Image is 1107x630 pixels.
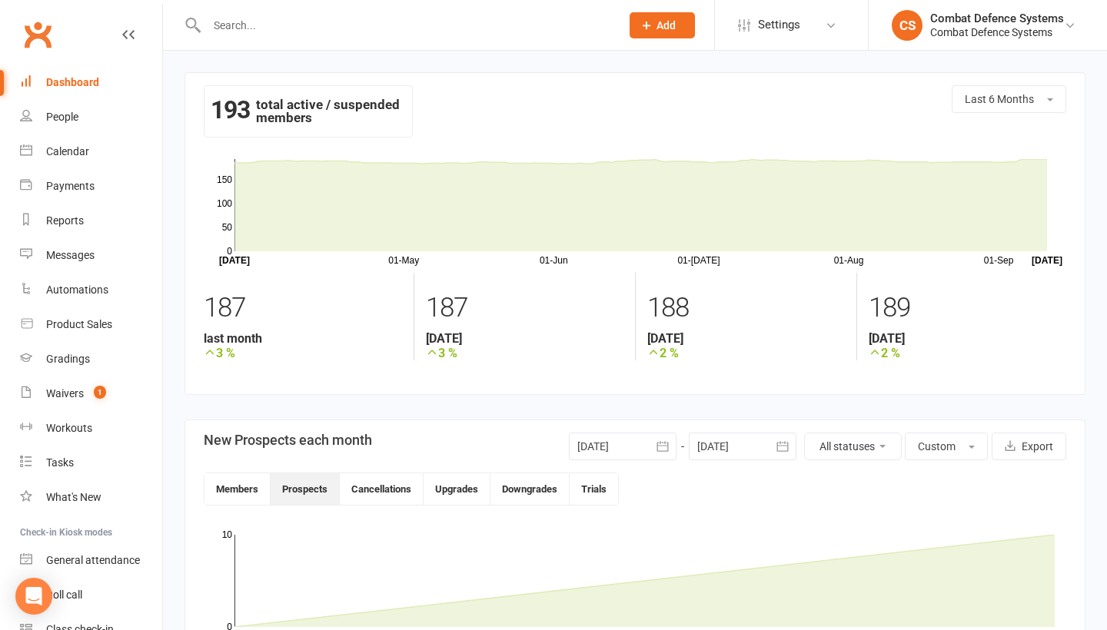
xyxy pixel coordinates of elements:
[46,214,84,227] div: Reports
[20,307,162,342] a: Product Sales
[20,376,162,411] a: Waivers 1
[20,342,162,376] a: Gradings
[918,440,956,453] span: Custom
[869,346,1066,360] strong: 2 %
[952,85,1066,113] button: Last 6 Months
[426,346,623,360] strong: 3 %
[992,433,1066,460] button: Export
[20,480,162,515] a: What's New
[46,318,112,330] div: Product Sales
[20,100,162,134] a: People
[570,473,618,505] button: Trials
[20,169,162,204] a: Payments
[647,346,845,360] strong: 2 %
[20,578,162,612] a: Roll call
[20,65,162,100] a: Dashboard
[426,331,623,346] strong: [DATE]
[869,331,1066,346] strong: [DATE]
[46,422,92,434] div: Workouts
[204,85,413,138] div: total active / suspended members
[20,238,162,273] a: Messages
[271,473,340,505] button: Prospects
[211,98,250,121] strong: 193
[905,433,988,460] button: Custom
[426,285,623,331] div: 187
[20,411,162,446] a: Workouts
[657,19,676,31] span: Add
[202,15,610,36] input: Search...
[46,283,108,296] div: Automations
[46,387,84,400] div: Waivers
[892,10,922,41] div: CS
[869,285,1066,331] div: 189
[18,15,57,54] a: Clubworx
[46,589,82,601] div: Roll call
[340,473,424,505] button: Cancellations
[804,433,902,460] button: All statuses
[15,578,52,615] div: Open Intercom Messenger
[204,331,402,346] strong: last month
[647,285,845,331] div: 188
[204,285,402,331] div: 187
[46,456,74,469] div: Tasks
[46,180,95,192] div: Payments
[630,12,695,38] button: Add
[46,491,101,503] div: What's New
[20,273,162,307] a: Automations
[46,554,140,566] div: General attendance
[204,346,402,360] strong: 3 %
[94,386,106,399] span: 1
[20,446,162,480] a: Tasks
[930,12,1064,25] div: Combat Defence Systems
[930,25,1064,39] div: Combat Defence Systems
[647,331,845,346] strong: [DATE]
[204,473,271,505] button: Members
[46,76,99,88] div: Dashboard
[46,353,90,365] div: Gradings
[46,145,89,157] div: Calendar
[20,543,162,578] a: General attendance kiosk mode
[424,473,490,505] button: Upgrades
[46,249,95,261] div: Messages
[490,473,570,505] button: Downgrades
[965,93,1034,105] span: Last 6 Months
[20,134,162,169] a: Calendar
[20,204,162,238] a: Reports
[46,111,78,123] div: People
[758,8,800,42] span: Settings
[204,433,372,448] h3: New Prospects each month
